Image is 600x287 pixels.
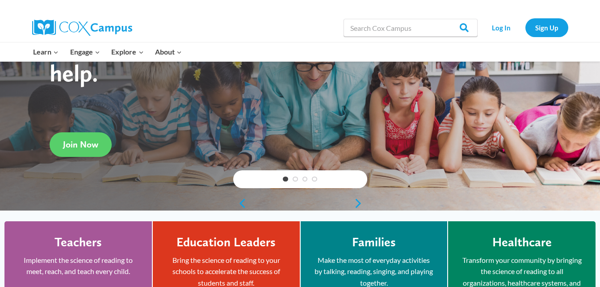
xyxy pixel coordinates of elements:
span: Join Now [63,139,98,150]
h4: Education Leaders [176,235,276,250]
nav: Primary Navigation [28,42,188,61]
input: Search Cox Campus [344,19,478,37]
img: Cox Campus [32,20,132,36]
button: Child menu of Engage [64,42,106,61]
a: previous [233,198,247,209]
a: 1 [283,177,288,182]
a: Sign Up [525,18,568,37]
div: content slider buttons [233,194,367,212]
a: next [354,198,367,209]
a: 3 [302,177,308,182]
a: 2 [293,177,298,182]
a: Join Now [50,132,112,157]
button: Child menu of About [149,42,188,61]
strong: Every child deserves to read. Every adult can help. [50,1,280,87]
p: Implement the science of reading to meet, reach, and teach every child. [18,254,138,277]
button: Child menu of Learn [28,42,65,61]
nav: Secondary Navigation [482,18,568,37]
a: Log In [482,18,521,37]
h4: Families [352,235,396,250]
h4: Healthcare [492,235,552,250]
a: 4 [312,177,317,182]
button: Child menu of Explore [106,42,150,61]
h4: Teachers [55,235,102,250]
